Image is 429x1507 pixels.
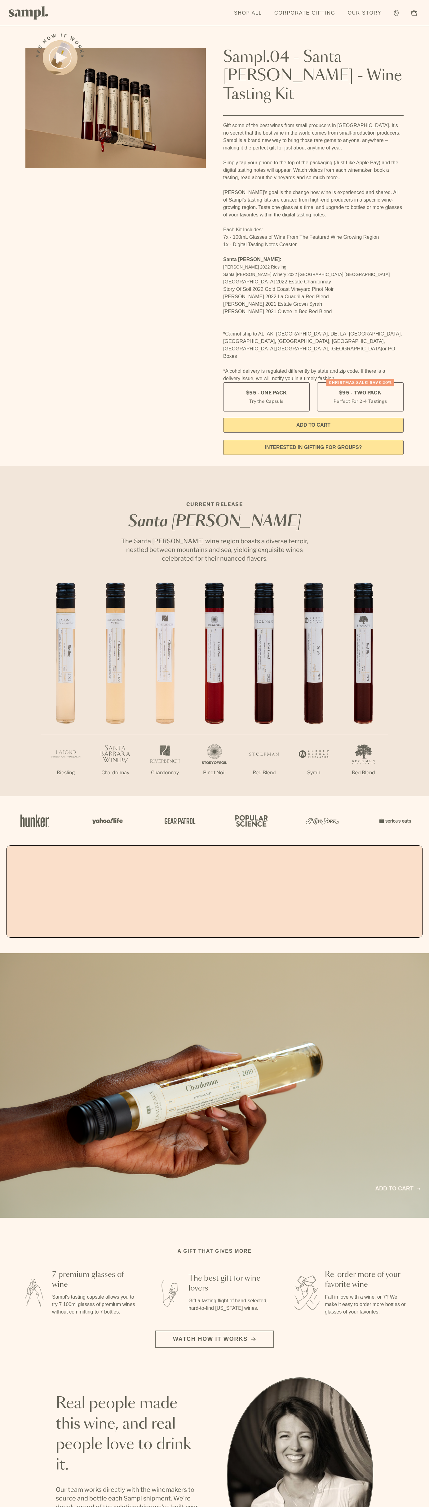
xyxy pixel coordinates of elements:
li: [PERSON_NAME] 2021 Estate Grown Syrah [223,300,404,308]
p: Pinot Noir [190,769,239,776]
li: [PERSON_NAME] 2021 Cuvee le Bec Red Blend [223,308,404,315]
button: Watch how it works [155,1331,274,1348]
span: $55 - One Pack [246,389,287,396]
a: Corporate Gifting [271,6,338,20]
img: Artboard_5_7fdae55a-36fd-43f7-8bfd-f74a06a2878e_x450.png [160,807,197,834]
p: Fall in love with a wine, or 7? We make it easy to order more bottles or glasses of your favorites. [325,1293,409,1316]
a: Shop All [231,6,265,20]
li: 3 / 7 [140,583,190,796]
em: Santa [PERSON_NAME] [128,514,301,529]
button: Add to Cart [223,418,404,433]
div: Christmas SALE! Save 20% [326,379,394,386]
span: [PERSON_NAME] 2022 Riesling [223,265,286,269]
p: Sampl's tasting capsule allows you to try 7 100ml glasses of premium wines without committing to ... [52,1293,136,1316]
h3: Re-order more of your favorite wine [325,1270,409,1290]
small: Try the Capsule [249,398,284,404]
h1: Sampl.04 - Santa [PERSON_NAME] - Wine Tasting Kit [223,48,404,104]
span: [GEOGRAPHIC_DATA], [GEOGRAPHIC_DATA] [276,346,382,351]
strong: Santa [PERSON_NAME]: [223,257,281,262]
small: Perfect For 2-4 Tastings [334,398,387,404]
span: $95 - Two Pack [339,389,382,396]
img: Artboard_1_c8cd28af-0030-4af1-819c-248e302c7f06_x450.png [16,807,53,834]
li: [GEOGRAPHIC_DATA] 2022 Estate Chardonnay [223,278,404,286]
h2: Real people made this wine, and real people love to drink it. [56,1394,202,1475]
span: , [275,346,276,351]
img: Sampl.04 - Santa Barbara - Wine Tasting Kit [25,48,206,168]
a: interested in gifting for groups? [223,440,404,455]
li: [PERSON_NAME] 2022 La Cuadrilla Red Blend [223,293,404,300]
p: Red Blend [239,769,289,776]
h3: 7 premium glasses of wine [52,1270,136,1290]
h3: The best gift for wine lovers [188,1274,273,1293]
li: 4 / 7 [190,583,239,796]
img: Sampl logo [9,6,48,20]
li: 1 / 7 [41,583,91,796]
button: See how it works [43,40,77,75]
span: Santa [PERSON_NAME] Winery 2022 [GEOGRAPHIC_DATA] [GEOGRAPHIC_DATA] [223,272,390,277]
img: Artboard_4_28b4d326-c26e-48f9-9c80-911f17d6414e_x450.png [232,807,269,834]
p: Gift a tasting flight of hand-selected, hard-to-find [US_STATE] wines. [188,1297,273,1312]
img: Artboard_6_04f9a106-072f-468a-bdd7-f11783b05722_x450.png [88,807,125,834]
p: Riesling [41,769,91,776]
p: Syrah [289,769,338,776]
li: 7 / 7 [338,583,388,796]
li: Story Of Soil 2022 Gold Coast Vineyard Pinot Noir [223,286,404,293]
li: 2 / 7 [91,583,140,796]
li: 5 / 7 [239,583,289,796]
li: 6 / 7 [289,583,338,796]
div: Gift some of the best wines from small producers in [GEOGRAPHIC_DATA]. It’s no secret that the be... [223,122,404,382]
h2: A gift that gives more [178,1247,252,1255]
p: Chardonnay [140,769,190,776]
p: Red Blend [338,769,388,776]
img: Artboard_3_0b291449-6e8c-4d07-b2c2-3f3601a19cd1_x450.png [304,807,341,834]
a: Our Story [345,6,385,20]
p: CURRENT RELEASE [115,501,314,508]
a: Add to cart [375,1185,420,1193]
p: Chardonnay [91,769,140,776]
img: Artboard_7_5b34974b-f019-449e-91fb-745f8d0877ee_x450.png [376,807,413,834]
p: The Santa [PERSON_NAME] wine region boasts a diverse terroir, nestled between mountains and sea, ... [115,537,314,563]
